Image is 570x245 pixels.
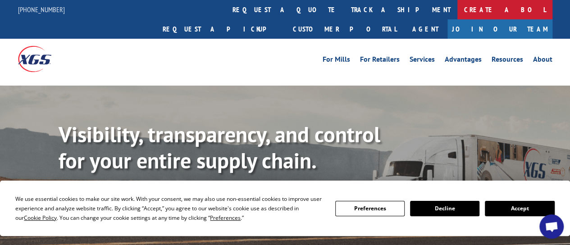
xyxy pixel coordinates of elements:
[360,56,400,66] a: For Retailers
[210,214,241,222] span: Preferences
[18,5,65,14] a: [PHONE_NUMBER]
[24,214,57,222] span: Cookie Policy
[323,56,350,66] a: For Mills
[156,19,286,39] a: Request a pickup
[59,120,380,174] b: Visibility, transparency, and control for your entire supply chain.
[445,56,482,66] a: Advantages
[447,19,552,39] a: Join Our Team
[403,19,447,39] a: Agent
[533,56,552,66] a: About
[286,19,403,39] a: Customer Portal
[410,201,479,216] button: Decline
[410,56,435,66] a: Services
[15,194,324,222] div: We use essential cookies to make our site work. With your consent, we may also use non-essential ...
[539,214,564,239] div: Open chat
[485,201,554,216] button: Accept
[335,201,405,216] button: Preferences
[492,56,523,66] a: Resources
